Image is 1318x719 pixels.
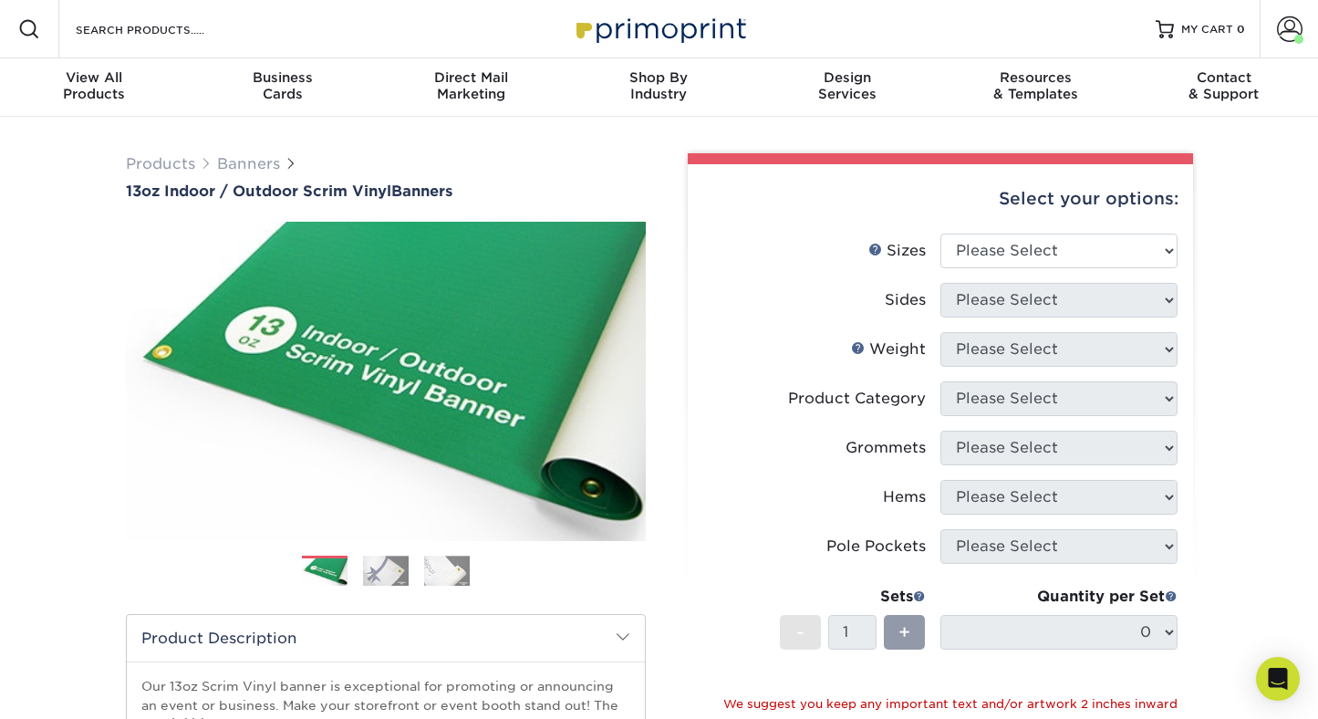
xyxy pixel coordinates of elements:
[568,9,751,48] img: Primoprint
[188,69,376,86] span: Business
[188,58,376,117] a: BusinessCards
[702,164,1178,234] div: Select your options:
[885,289,926,311] div: Sides
[74,18,252,40] input: SEARCH PRODUCTS.....
[217,155,280,172] a: Banners
[753,69,941,86] span: Design
[796,619,804,646] span: -
[377,58,565,117] a: Direct MailMarketing
[788,388,926,410] div: Product Category
[127,615,645,662] h2: Product Description
[126,182,646,200] a: 13oz Indoor / Outdoor Scrim VinylBanners
[1237,23,1245,36] span: 0
[126,202,646,561] img: 13oz Indoor / Outdoor Scrim Vinyl 01
[753,58,941,117] a: DesignServices
[126,155,195,172] a: Products
[898,619,910,646] span: +
[565,58,752,117] a: Shop ByIndustry
[188,69,376,102] div: Cards
[846,437,926,459] div: Grommets
[868,240,926,262] div: Sizes
[377,69,565,86] span: Direct Mail
[565,69,752,102] div: Industry
[302,557,348,589] img: Banners 01
[565,69,752,86] span: Shop By
[1130,69,1318,86] span: Contact
[780,586,926,608] div: Sets
[424,556,470,586] img: Banners 03
[941,69,1129,86] span: Resources
[753,69,941,102] div: Services
[941,58,1129,117] a: Resources& Templates
[1130,58,1318,117] a: Contact& Support
[126,182,391,200] span: 13oz Indoor / Outdoor Scrim Vinyl
[883,486,926,508] div: Hems
[126,182,646,200] h1: Banners
[1181,22,1233,37] span: MY CART
[940,586,1178,608] div: Quantity per Set
[377,69,565,102] div: Marketing
[941,69,1129,102] div: & Templates
[851,339,926,360] div: Weight
[826,536,926,557] div: Pole Pockets
[1130,69,1318,102] div: & Support
[363,556,409,586] img: Banners 02
[1256,657,1300,701] div: Open Intercom Messenger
